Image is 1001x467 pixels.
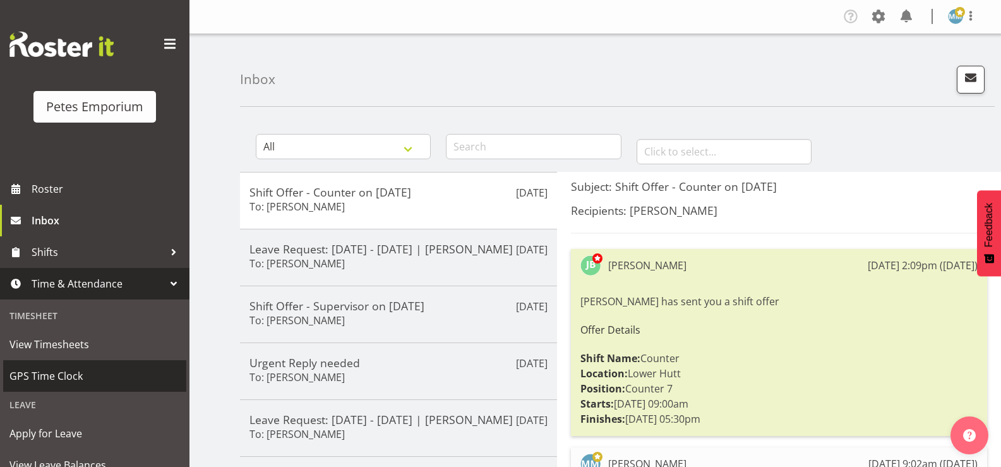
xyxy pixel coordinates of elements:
img: jodine-bunn132.jpg [580,255,601,276]
span: View Timesheets [9,335,180,354]
strong: Shift Name: [580,351,640,365]
span: GPS Time Clock [9,367,180,385]
strong: Position: [580,382,625,396]
a: GPS Time Clock [3,360,186,392]
div: Leave [3,392,186,418]
div: Petes Emporium [46,97,143,116]
div: [DATE] 2:09pm ([DATE]) [868,258,978,273]
a: Apply for Leave [3,418,186,449]
p: [DATE] [516,299,548,314]
button: Feedback - Show survey [977,190,1001,276]
h6: To: [PERSON_NAME] [249,314,345,327]
h5: Shift Offer - Counter on [DATE] [249,185,548,199]
h6: Offer Details [580,324,978,336]
span: Inbox [32,211,183,230]
strong: Starts: [580,397,614,411]
h4: Inbox [240,72,275,87]
h6: To: [PERSON_NAME] [249,371,345,384]
strong: Finishes: [580,412,625,426]
input: Search [446,134,621,159]
p: [DATE] [516,185,548,200]
a: View Timesheets [3,329,186,360]
span: Feedback [983,203,995,247]
span: Roster [32,179,183,198]
h5: Shift Offer - Supervisor on [DATE] [249,299,548,313]
img: help-xxl-2.png [963,429,976,442]
p: [DATE] [516,356,548,371]
div: Timesheet [3,303,186,329]
strong: Location: [580,367,628,380]
img: mandy-mosley3858.jpg [948,9,963,24]
h5: Recipients: [PERSON_NAME] [571,203,987,217]
p: [DATE] [516,413,548,428]
div: [PERSON_NAME] [608,258,686,273]
span: Apply for Leave [9,424,180,443]
p: [DATE] [516,242,548,257]
div: [PERSON_NAME] has sent you a shift offer Counter Lower Hutt Counter 7 [DATE] 09:00am [DATE] 05:30pm [580,291,978,430]
h6: To: [PERSON_NAME] [249,200,345,213]
h6: To: [PERSON_NAME] [249,428,345,440]
h5: Leave Request: [DATE] - [DATE] | [PERSON_NAME] [249,413,548,427]
span: Time & Attendance [32,274,164,293]
span: Shifts [32,243,164,262]
img: Rosterit website logo [9,32,114,57]
h5: Subject: Shift Offer - Counter on [DATE] [571,179,987,193]
h5: Leave Request: [DATE] - [DATE] | [PERSON_NAME] [249,242,548,256]
h6: To: [PERSON_NAME] [249,257,345,270]
h5: Urgent Reply needed [249,356,548,370]
input: Click to select... [637,139,812,164]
